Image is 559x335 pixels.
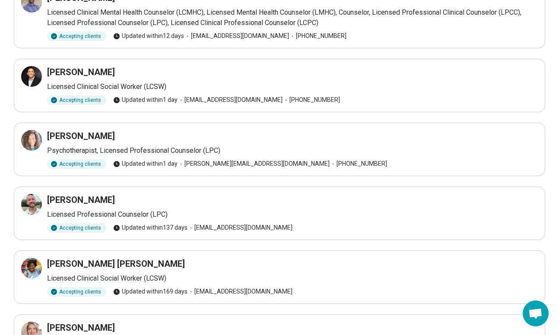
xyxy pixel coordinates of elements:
span: [EMAIL_ADDRESS][DOMAIN_NAME] [178,95,283,104]
h3: [PERSON_NAME] [47,322,115,334]
div: Accepting clients [47,32,106,41]
a: Open chat [523,300,549,326]
span: [EMAIL_ADDRESS][DOMAIN_NAME] [187,223,292,232]
span: Updated within 12 days [113,32,184,41]
p: Licensed Professional Counselor (LPC) [47,209,538,220]
span: [EMAIL_ADDRESS][DOMAIN_NAME] [187,287,292,296]
span: [EMAIL_ADDRESS][DOMAIN_NAME] [184,32,289,41]
h3: [PERSON_NAME] [PERSON_NAME] [47,258,185,270]
h3: [PERSON_NAME] [47,66,115,78]
div: Accepting clients [47,287,106,297]
span: [PHONE_NUMBER] [289,32,346,41]
span: Updated within 137 days [113,223,187,232]
span: [PHONE_NUMBER] [330,159,387,168]
p: Licensed Clinical Mental Health Counselor (LCMHC), Licensed Mental Health Counselor (LMHC), Couns... [47,7,538,28]
div: Accepting clients [47,95,106,105]
span: Updated within 1 day [113,159,178,168]
span: [PHONE_NUMBER] [283,95,340,104]
h3: [PERSON_NAME] [47,130,115,142]
span: Updated within 169 days [113,287,187,296]
span: [PERSON_NAME][EMAIL_ADDRESS][DOMAIN_NAME] [178,159,330,168]
span: Updated within 1 day [113,95,178,104]
p: Licensed Clinical Social Worker (LCSW) [47,82,538,92]
p: Psychotherapist, Licensed Professional Counselor (LPC) [47,145,538,156]
p: Licensed Clinical Social Worker (LCSW) [47,273,538,284]
div: Accepting clients [47,159,106,169]
h3: [PERSON_NAME] [47,194,115,206]
div: Accepting clients [47,223,106,233]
